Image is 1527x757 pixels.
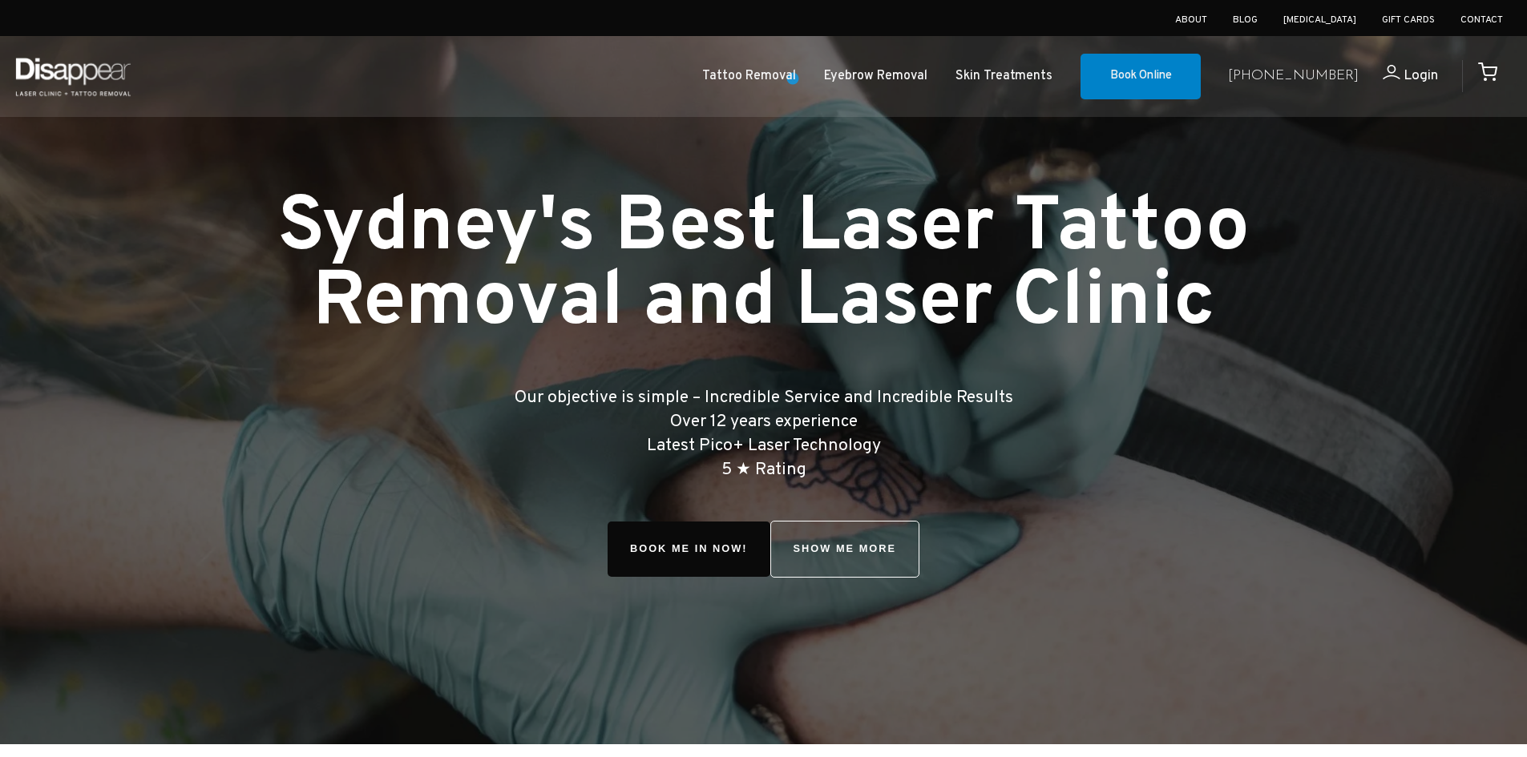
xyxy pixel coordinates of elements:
[702,65,796,88] a: Tattoo Removal
[1382,14,1435,26] a: Gift Cards
[955,65,1052,88] a: Skin Treatments
[608,521,770,577] a: BOOK ME IN NOW!
[1233,14,1258,26] a: Blog
[1081,54,1201,100] a: Book Online
[770,521,920,578] a: SHOW ME MORE
[1460,14,1503,26] a: Contact
[1175,14,1207,26] a: About
[12,48,134,105] img: Disappear - Laser Clinic and Tattoo Removal Services in Sydney, Australia
[608,521,770,577] span: Book Me In!
[1404,66,1438,85] span: Login
[515,387,1013,480] big: Our objective is simple – Incredible Service and Incredible Results Over 12 years experience Late...
[1359,65,1438,88] a: Login
[824,65,927,88] a: Eyebrow Removal
[216,192,1312,341] h1: Sydney's Best Laser Tattoo Removal and Laser Clinic
[1283,14,1356,26] a: [MEDICAL_DATA]
[1228,65,1359,88] a: [PHONE_NUMBER]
